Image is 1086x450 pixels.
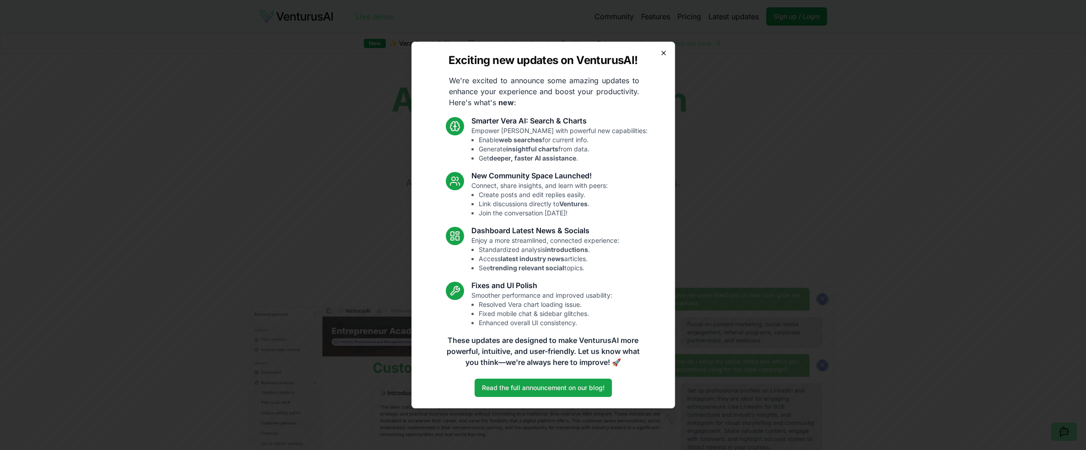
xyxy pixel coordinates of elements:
[479,245,619,254] li: Standardized analysis .
[479,135,648,145] li: Enable for current info.
[479,309,612,318] li: Fixed mobile chat & sidebar glitches.
[475,379,612,397] a: Read the full announcement on our blog!
[471,291,612,327] p: Smoother performance and improved usability:
[479,199,608,209] li: Link discussions directly to .
[506,145,558,153] strong: insightful charts
[490,264,564,272] strong: trending relevant social
[479,209,608,218] li: Join the conversation [DATE]!
[479,190,608,199] li: Create posts and edit replies easily.
[471,280,612,291] h3: Fixes and UI Polish
[489,154,576,162] strong: deeper, faster AI assistance
[499,136,542,144] strong: web searches
[479,145,648,154] li: Generate from data.
[501,255,564,262] strong: latest industry news
[479,154,648,163] li: Get .
[471,181,608,218] p: Connect, share insights, and learn with peers:
[471,236,619,273] p: Enjoy a more streamlined, connected experience:
[471,115,648,126] h3: Smarter Vera AI: Search & Charts
[479,263,619,273] li: See topics.
[471,170,608,181] h3: New Community Space Launched!
[471,126,648,163] p: Empower [PERSON_NAME] with powerful new capabilities:
[498,98,514,107] strong: new
[441,335,646,368] p: These updates are designed to make VenturusAI more powerful, intuitive, and user-friendly. Let us...
[479,254,619,263] li: Access articles.
[479,300,612,309] li: Resolved Vera chart loading issue.
[442,75,647,108] p: We're excited to announce some amazing updates to enhance your experience and boost your producti...
[559,200,588,208] strong: Ventures
[471,225,619,236] h3: Dashboard Latest News & Socials
[545,246,588,253] strong: introductions
[479,318,612,327] li: Enhanced overall UI consistency.
[448,53,638,68] h2: Exciting new updates on VenturusAI!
